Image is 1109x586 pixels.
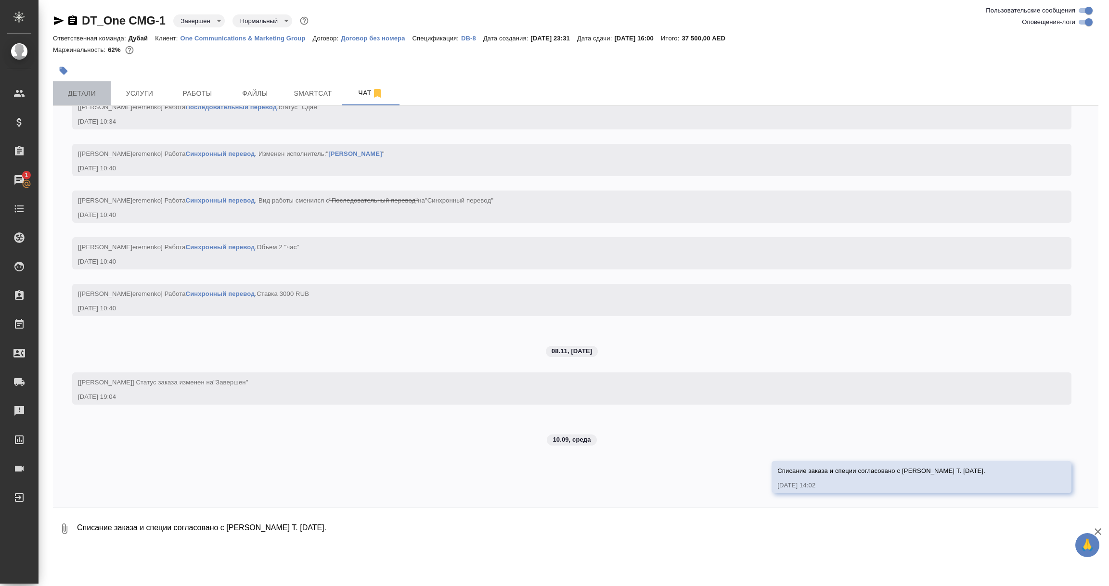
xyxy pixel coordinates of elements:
[78,150,384,157] span: [[PERSON_NAME]eremenko] Работа . Изменен исполнитель:
[174,88,220,100] span: Работы
[232,14,292,27] div: Завершен
[257,290,309,297] span: Ставка 3000 RUB
[614,35,661,42] p: [DATE] 16:00
[372,88,383,99] svg: Отписаться
[312,35,341,42] p: Договор:
[483,35,530,42] p: Дата создания:
[461,34,483,42] a: DB-8
[279,103,320,111] span: статус "Сдан"
[186,290,255,297] a: Синхронный перевод
[78,243,299,251] span: [[PERSON_NAME]eremenko] Работа .
[2,168,36,192] a: 1
[116,88,163,100] span: Услуги
[123,44,136,56] button: 2194.00 USD; 6000.00 AED; 6000.00 RUB;
[237,17,281,25] button: Нормальный
[78,164,1038,173] div: [DATE] 10:40
[232,88,278,100] span: Файлы
[186,197,255,204] a: Синхронный перевод
[461,35,483,42] p: DB-8
[326,150,385,157] span: " "
[173,14,225,27] div: Завершен
[78,197,493,204] span: [[PERSON_NAME]eremenko] Работа . Вид работы сменился с на
[186,103,277,111] a: Последовательный перевод
[181,35,313,42] p: One Communications & Marketing Group
[329,197,418,204] span: "Последовательный перевод"
[53,60,74,81] button: Добавить тэг
[155,35,180,42] p: Клиент:
[341,35,412,42] p: Договор без номера
[178,17,213,25] button: Завершен
[108,46,123,53] p: 62%
[213,379,248,386] span: "Завершен"
[53,46,108,53] p: Маржинальность:
[425,197,493,204] span: "Синхронный перевод"
[777,467,985,474] span: Списание заказа и специи согласовано с [PERSON_NAME] Т. [DATE].
[986,6,1075,15] span: Пользовательские сообщения
[1079,535,1096,555] span: 🙏
[1075,533,1099,557] button: 🙏
[78,103,320,111] span: [[PERSON_NAME]eremenko] Работа .
[53,35,129,42] p: Ответственная команда:
[19,170,34,180] span: 1
[67,15,78,26] button: Скопировать ссылку
[82,14,166,27] a: DT_One CMG-1
[53,15,64,26] button: Скопировать ссылку для ЯМессенджера
[78,257,1038,267] div: [DATE] 10:40
[186,150,255,157] a: Синхронный перевод
[78,290,309,297] span: [[PERSON_NAME]eremenko] Работа .
[552,346,592,356] p: 08.11, [DATE]
[553,435,591,445] p: 10.09, среда
[181,34,313,42] a: One Communications & Marketing Group
[777,481,1038,490] div: [DATE] 14:02
[186,243,255,251] a: Синхронный перевод
[577,35,614,42] p: Дата сдачи:
[661,35,682,42] p: Итого:
[129,35,155,42] p: Дубай
[257,243,299,251] span: Объем 2 "час"
[348,87,394,99] span: Чат
[78,392,1038,402] div: [DATE] 19:04
[1022,17,1075,27] span: Оповещения-логи
[78,304,1038,313] div: [DATE] 10:40
[78,379,248,386] span: [[PERSON_NAME]] Статус заказа изменен на
[290,88,336,100] span: Smartcat
[78,117,1038,127] div: [DATE] 10:34
[530,35,577,42] p: [DATE] 23:31
[682,35,733,42] p: 37 500,00 AED
[328,150,382,157] a: [PERSON_NAME]
[59,88,105,100] span: Детали
[78,210,1038,220] div: [DATE] 10:40
[413,35,461,42] p: Спецификация:
[298,14,310,27] button: Доп статусы указывают на важность/срочность заказа
[341,34,412,42] a: Договор без номера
